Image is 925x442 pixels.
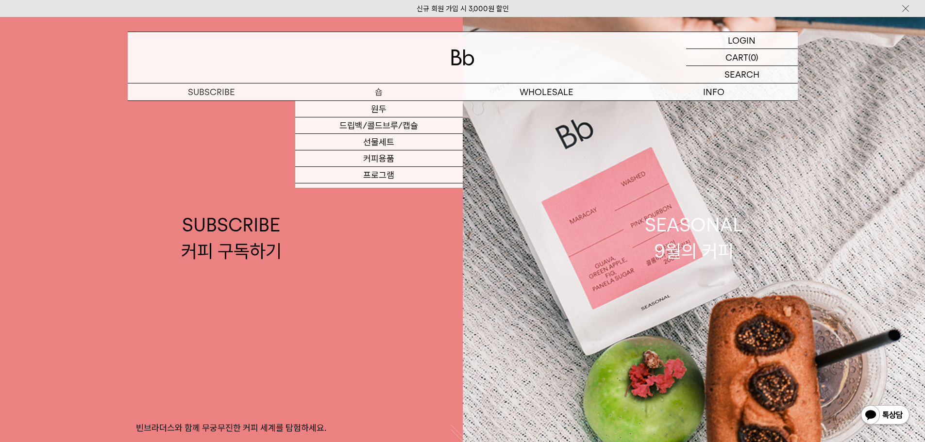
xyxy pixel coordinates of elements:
[748,49,758,65] p: (0)
[295,83,463,100] a: 숍
[181,212,282,263] div: SUBSCRIBE 커피 구독하기
[295,117,463,134] a: 드립백/콜드브루/캡슐
[860,404,910,427] img: 카카오톡 채널 1:1 채팅 버튼
[725,49,748,65] p: CART
[630,83,798,100] p: INFO
[417,4,509,13] a: 신규 회원 가입 시 3,000원 할인
[686,49,798,66] a: CART (0)
[463,83,630,100] p: WHOLESALE
[295,150,463,167] a: 커피용품
[128,83,295,100] a: SUBSCRIBE
[295,134,463,150] a: 선물세트
[686,32,798,49] a: LOGIN
[295,167,463,183] a: 프로그램
[295,101,463,117] a: 원두
[451,49,474,65] img: 로고
[724,66,759,83] p: SEARCH
[645,212,743,263] div: SEASONAL 9월의 커피
[728,32,756,49] p: LOGIN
